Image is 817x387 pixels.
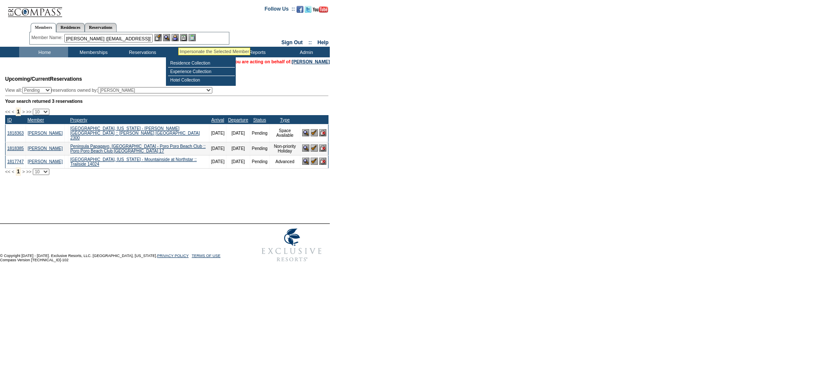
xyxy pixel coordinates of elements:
img: Cancel Reservation [319,158,326,165]
a: Sign Out [281,40,303,45]
td: Memberships [68,47,117,57]
a: Residences [56,23,85,32]
img: Confirm Reservation [311,129,318,136]
a: Departure [228,117,248,122]
a: PRIVACY POLICY [157,254,189,258]
img: Become our fan on Facebook [297,6,303,13]
a: Type [280,117,290,122]
a: Subscribe to our YouTube Channel [313,8,328,14]
a: Peninsula Papagayo, [GEOGRAPHIC_DATA] - Poro Poro Beach Club :: Poro Poro Beach Club [GEOGRAPHIC_... [70,144,206,153]
a: [PERSON_NAME] [28,131,63,136]
span: :: [309,40,312,45]
div: Member Name: [31,34,64,41]
a: TERMS OF USE [192,254,221,258]
img: View Reservation [302,144,309,152]
td: Residence Collection [168,59,235,68]
span: 1 [16,167,21,176]
td: Vacation Collection [166,47,232,57]
td: [DATE] [209,142,226,155]
td: Experience Collection [168,68,235,76]
a: Become our fan on Facebook [297,8,303,14]
td: Non-priority Holiday [269,142,300,155]
td: [DATE] [209,124,226,142]
a: [PERSON_NAME] [28,146,63,151]
span: 1 [16,107,21,116]
td: [DATE] [209,155,226,168]
img: View Reservation [302,129,309,136]
td: Reports [232,47,281,57]
td: [DATE] [226,124,250,142]
img: Impersonate [171,34,179,41]
img: Cancel Reservation [319,144,326,152]
span: << [5,109,10,114]
img: Exclusive Resorts [254,224,330,266]
a: 1818363 [7,131,24,136]
span: >> [26,169,31,174]
a: Members [31,23,57,32]
td: Home [19,47,68,57]
img: Follow us on Twitter [305,6,311,13]
a: Help [317,40,329,45]
td: Advanced [269,155,300,168]
div: View all: reservations owned by: [5,87,216,93]
td: Follow Us :: [265,5,295,15]
a: Status [253,117,266,122]
span: > [22,109,25,114]
a: 1817747 [7,159,24,164]
img: b_calculator.gif [189,34,196,41]
span: > [22,169,25,174]
td: Hotel Collection [168,76,235,84]
img: View Reservation [302,158,309,165]
div: Your search returned 3 reservations [5,99,329,104]
span: < [11,109,14,114]
img: Confirm Reservation [311,158,318,165]
div: Impersonate the Selected Member [180,49,249,54]
td: Reservations [117,47,166,57]
a: 1818385 [7,146,24,151]
img: b_edit.gif [154,34,162,41]
img: Subscribe to our YouTube Channel [313,6,328,13]
img: Cancel Reservation [319,129,326,136]
td: [DATE] [226,155,250,168]
span: << [5,169,10,174]
a: Follow us on Twitter [305,8,311,14]
img: View [163,34,170,41]
td: Space Available [269,124,300,142]
a: ID [7,117,12,122]
td: Pending [250,124,269,142]
a: [GEOGRAPHIC_DATA], [US_STATE] - Mountainside at Northstar :: Trailside 14024 [70,157,197,167]
a: [GEOGRAPHIC_DATA], [US_STATE] - [PERSON_NAME][GEOGRAPHIC_DATA] :: [PERSON_NAME] [GEOGRAPHIC_DATA]... [70,126,200,140]
a: [PERSON_NAME] [28,159,63,164]
a: Property [70,117,87,122]
td: Admin [281,47,330,57]
font: You are acting on behalf of: [232,59,330,64]
span: < [11,169,14,174]
td: Pending [250,155,269,168]
img: Reservations [180,34,187,41]
a: Reservations [85,23,117,32]
span: Reservations [5,76,82,82]
a: Member [27,117,44,122]
img: Confirm Reservation [311,144,318,152]
span: Upcoming/Current [5,76,50,82]
a: [PERSON_NAME] [292,59,330,64]
span: >> [26,109,31,114]
td: Pending [250,142,269,155]
td: [DATE] [226,142,250,155]
a: Arrival [211,117,224,122]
